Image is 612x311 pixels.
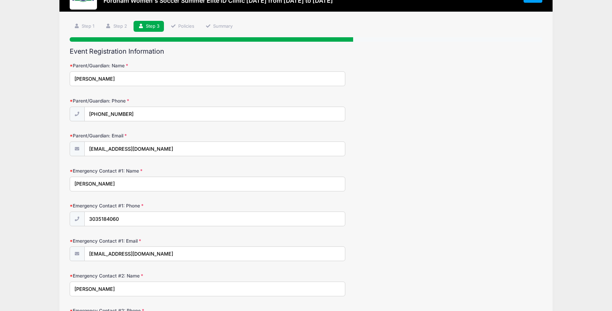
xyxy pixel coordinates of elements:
label: Parent/Guardian: Name [70,62,227,69]
input: (xxx) xxx-xxxx [84,212,346,226]
a: Step 1 [70,21,99,32]
label: Emergency Contact #1: Phone [70,202,227,209]
label: Parent/Guardian: Phone [70,97,227,104]
input: email@email.com [84,141,346,156]
label: Parent/Guardian: Email [70,132,227,139]
a: Policies [166,21,199,32]
h2: Event Registration Information [70,48,543,55]
label: Emergency Contact #1: Name [70,167,227,174]
label: Emergency Contact #2: Name [70,272,227,279]
a: Summary [201,21,237,32]
input: (xxx) xxx-xxxx [84,107,346,121]
a: Step 3 [134,21,164,32]
a: Step 2 [101,21,131,32]
input: email@email.com [84,246,346,261]
label: Emergency Contact #1: Email [70,238,227,244]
